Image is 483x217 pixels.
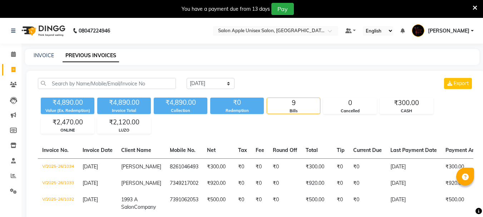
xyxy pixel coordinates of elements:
span: Last Payment Date [390,147,437,153]
div: Bills [267,108,320,114]
div: ONLINE [41,127,94,133]
td: V/2025-26/1033 [38,175,78,192]
td: ₹0 [332,158,349,175]
span: Round Off [273,147,297,153]
td: ₹0 [268,158,301,175]
div: ₹2,120.00 [98,117,151,127]
a: PREVIOUS INVOICES [63,49,119,62]
span: Company [134,204,156,210]
td: ₹300.00 [203,158,234,175]
div: ₹4,890.00 [41,98,94,108]
td: ₹300.00 [301,158,332,175]
span: Fee [256,147,264,153]
span: Mobile No. [170,147,196,153]
td: [DATE] [386,192,441,215]
span: Client Name [121,147,151,153]
td: ₹0 [349,192,386,215]
span: Invoice No. [42,147,69,153]
td: ₹0 [268,192,301,215]
div: ₹2,470.00 [41,117,94,127]
td: 8261046493 [166,158,203,175]
a: INVOICE [34,52,54,59]
div: You have a payment due from 13 days [182,5,270,13]
td: ₹0 [268,175,301,192]
button: Pay [271,3,294,15]
td: 7349217002 [166,175,203,192]
div: ₹4,890.00 [97,98,151,108]
span: [PERSON_NAME] [428,27,469,35]
div: 9 [267,98,320,108]
img: Reema [412,24,424,37]
div: Value (Ex. Redemption) [41,108,94,114]
td: ₹0 [349,175,386,192]
td: ₹0 [251,158,268,175]
td: ₹0 [332,192,349,215]
div: Collection [154,108,207,114]
td: ₹0 [234,175,251,192]
span: Current Due [353,147,382,153]
span: 1993 A Salon [121,196,138,210]
td: [DATE] [386,158,441,175]
span: [PERSON_NAME] [121,163,161,170]
td: ₹0 [332,175,349,192]
div: ₹300.00 [380,98,433,108]
div: ₹4,890.00 [154,98,207,108]
div: ₹0 [210,98,264,108]
td: ₹0 [234,192,251,215]
td: V/2025-26/1034 [38,158,78,175]
img: logo [18,21,67,41]
td: [DATE] [386,175,441,192]
td: V/2025-26/1032 [38,192,78,215]
button: Export [444,78,472,89]
input: Search by Name/Mobile/Email/Invoice No [38,78,176,89]
span: Tip [337,147,345,153]
span: Total [306,147,318,153]
span: Net [207,147,216,153]
div: Redemption [210,108,264,114]
b: 08047224946 [79,21,110,41]
div: LUZO [98,127,151,133]
td: ₹920.00 [301,175,332,192]
td: ₹0 [234,158,251,175]
div: CASH [380,108,433,114]
span: [DATE] [83,180,98,186]
span: Export [454,80,469,87]
iframe: chat widget [453,188,476,210]
span: [PERSON_NAME] [121,180,161,186]
span: Invoice Date [83,147,113,153]
div: Invoice Total [97,108,151,114]
td: ₹500.00 [203,192,234,215]
span: Tax [238,147,247,153]
td: ₹500.00 [301,192,332,215]
span: [DATE] [83,196,98,203]
td: ₹0 [251,175,268,192]
td: ₹0 [251,192,268,215]
div: 0 [324,98,376,108]
td: ₹0 [349,158,386,175]
td: ₹920.00 [203,175,234,192]
div: Cancelled [324,108,376,114]
span: [DATE] [83,163,98,170]
td: 7391062053 [166,192,203,215]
